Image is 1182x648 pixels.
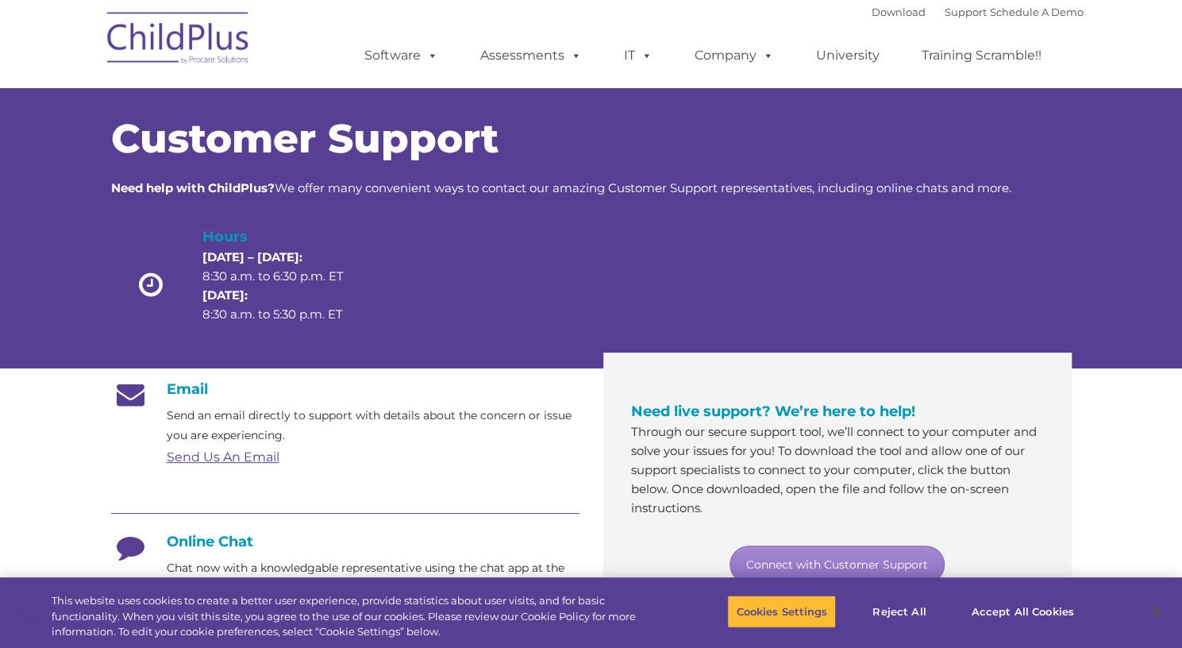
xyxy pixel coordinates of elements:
[111,533,579,550] h4: Online Chat
[111,380,579,398] h4: Email
[99,1,258,80] img: ChildPlus by Procare Solutions
[202,249,302,264] strong: [DATE] – [DATE]:
[990,6,1084,18] a: Schedule A Demo
[945,6,987,18] a: Support
[348,40,454,71] a: Software
[727,595,836,628] button: Cookies Settings
[608,40,668,71] a: IT
[872,6,1084,18] font: |
[906,40,1057,71] a: Training Scramble!!
[679,40,790,71] a: Company
[202,287,248,303] strong: [DATE]:
[167,449,279,465] a: Send Us An Email
[631,403,915,420] span: Need live support? We’re here to help!
[202,226,371,248] h4: Hours
[167,558,579,598] p: Chat now with a knowledgable representative using the chat app at the bottom right.
[849,595,949,628] button: Reject All
[111,114,499,163] span: Customer Support
[111,180,275,195] strong: Need help with ChildPlus?
[800,40,895,71] a: University
[464,40,598,71] a: Assessments
[962,595,1082,628] button: Accept All Cookies
[730,546,945,584] a: Connect with Customer Support
[167,406,579,445] p: Send an email directly to support with details about the concern or issue you are experiencing.
[1139,594,1174,629] button: Close
[202,248,371,324] p: 8:30 a.m. to 6:30 p.m. ET 8:30 a.m. to 5:30 p.m. ET
[52,593,650,640] div: This website uses cookies to create a better user experience, provide statistics about user visit...
[111,180,1011,195] span: We offer many convenient ways to contact our amazing Customer Support representatives, including ...
[872,6,926,18] a: Download
[631,422,1044,518] p: Through our secure support tool, we’ll connect to your computer and solve your issues for you! To...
